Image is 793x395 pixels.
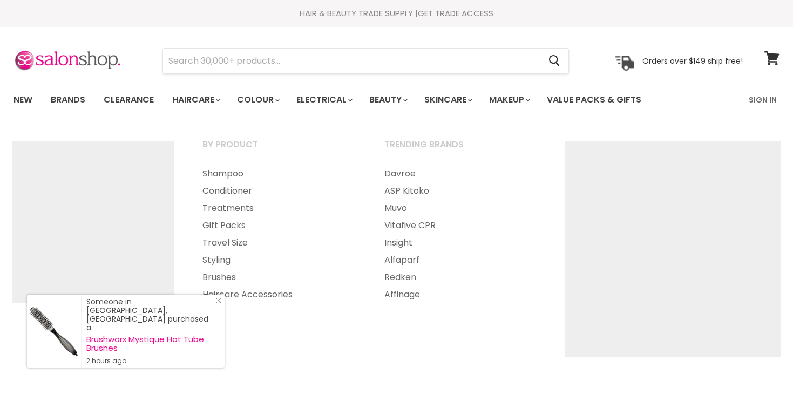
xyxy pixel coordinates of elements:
[43,88,93,111] a: Brands
[27,295,81,368] a: Visit product page
[163,49,540,73] input: Search
[215,297,222,304] svg: Close Icon
[5,84,696,115] ul: Main menu
[539,88,649,111] a: Value Packs & Gifts
[5,88,40,111] a: New
[288,88,359,111] a: Electrical
[642,56,743,65] p: Orders over $149 ship free!
[96,88,162,111] a: Clearance
[481,88,537,111] a: Makeup
[86,335,214,352] a: Brushworx Mystique Hot Tube Brushes
[416,88,479,111] a: Skincare
[418,8,493,19] a: GET TRADE ACCESS
[361,88,414,111] a: Beauty
[164,88,227,111] a: Haircare
[86,357,214,365] small: 2 hours ago
[229,88,286,111] a: Colour
[162,48,569,74] form: Product
[739,344,782,384] iframe: Gorgias live chat messenger
[211,297,222,308] a: Close Notification
[86,297,214,365] div: Someone in [GEOGRAPHIC_DATA], [GEOGRAPHIC_DATA] purchased a
[540,49,568,73] button: Search
[742,88,783,111] a: Sign In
